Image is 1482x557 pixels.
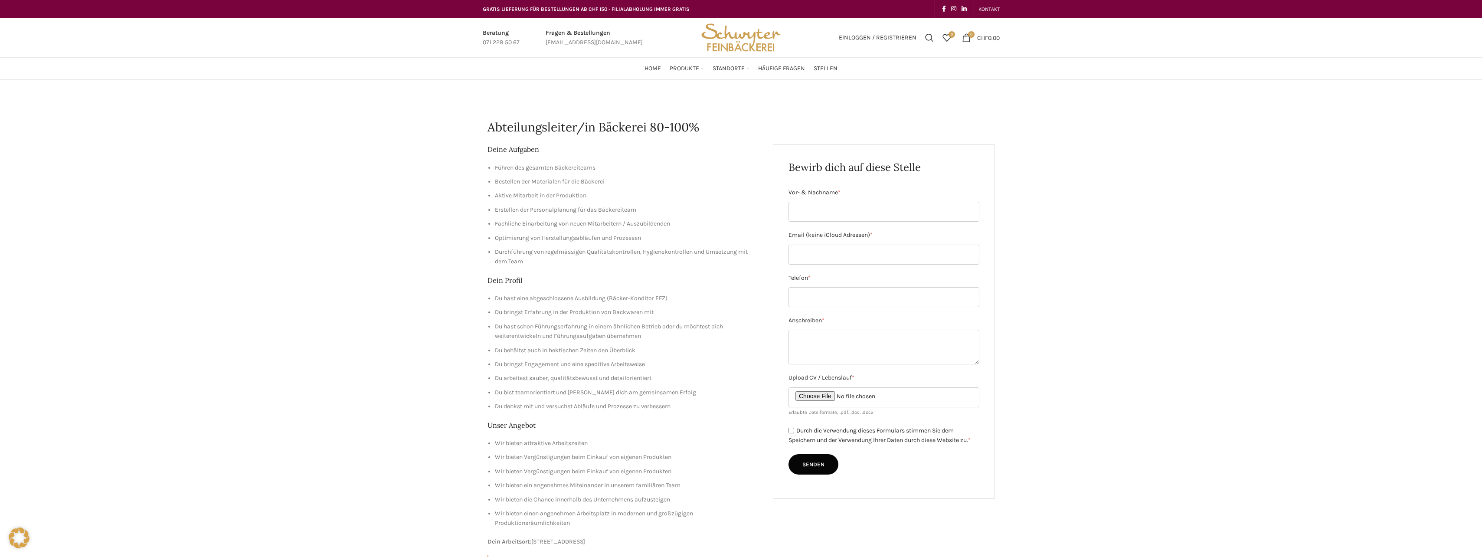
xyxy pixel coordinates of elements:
[698,18,783,57] img: Bäckerei Schwyter
[958,29,1004,46] a: 0 CHF0.00
[788,373,979,383] label: Upload CV / Lebenslauf
[487,275,760,285] h2: Dein Profil
[487,420,760,430] h2: Unser Angebot
[978,6,1000,12] span: KONTAKT
[495,439,760,448] li: Wir bieten attraktive Arbeitszeiten
[495,247,760,267] li: Durchführung von regelmässigen Qualitätskontrollen, Hygienekontrollen und Umsetzung mit dem Team
[644,60,661,77] a: Home
[788,410,873,415] small: Erlaubte Dateiformate: .pdf, .doc, .docx
[938,29,955,46] a: 0
[495,388,760,397] li: Du bist teamorientiert und [PERSON_NAME] dich am gemeinsamen Erfolg
[939,3,949,15] a: Facebook social link
[495,294,760,303] li: Du hast eine abgeschlossene Ausbildung (Bäcker-Konditor EFZ)
[758,65,805,73] span: Häufige Fragen
[495,205,760,215] li: Erstellen der Personalplanung für das Bäckereiteam
[495,322,760,341] li: Du hast schon Führungserfahrung in einem ähnlichen Betrieb oder du möchtest dich weiterentwickeln...
[698,33,783,41] a: Site logo
[495,191,760,200] li: Aktive Mitarbeit in der Produktion
[788,316,979,325] label: Anschreiben
[495,219,760,229] li: Fachliche Einarbeitung von neuen Mitarbeitern / Auszubildenden
[495,163,760,173] li: Führen des gesamten Bäckereiteams
[839,35,916,41] span: Einloggen / Registrieren
[949,3,959,15] a: Instagram social link
[938,29,955,46] div: Meine Wunschliste
[495,346,760,355] li: Du behältst auch in hektischen Zeiten den Überblick
[495,308,760,317] li: Du bringst Erfahrung in der Produktion von Backwaren mit
[495,481,760,490] li: Wir bieten ein angenehmes Miteinander in unserem familiären Team
[495,233,760,243] li: Optimierung von Herstellungsabläufen und Prozessen
[495,509,760,528] li: Wir bieten einen angenehmen Arbeitsplatz in modernen und großzügigen Produktionsräumlichkeiten
[546,28,643,48] a: Infobox link
[495,360,760,369] li: Du bringst Engagement und eine speditive Arbeitsweise
[495,495,760,505] li: Wir bieten die Chance innerhalb des Unternehmens aufzusteigen
[487,538,531,545] strong: Dein Arbeitsort:
[959,3,969,15] a: Linkedin social link
[487,537,760,547] p: [STREET_ADDRESS]
[788,427,971,444] label: Durch die Verwendung dieses Formulars stimmen Sie dem Speichern und der Verwendung Ihrer Daten du...
[495,374,760,383] li: Du arbeitest sauber, qualitätsbewusst und detailorientiert
[758,60,805,77] a: Häufige Fragen
[814,65,838,73] span: Stellen
[977,34,988,41] span: CHF
[978,0,1000,18] a: KONTAKT
[949,31,955,38] span: 0
[968,31,975,38] span: 0
[495,402,760,411] li: Du denkst mit und versuchst Abläufe und Prozesse zu verbessern
[483,28,520,48] a: Infobox link
[495,452,760,462] li: Wir bieten Vergünstigungen beim Einkauf von eigenen Produkten
[670,65,699,73] span: Produkte
[921,29,938,46] a: Suchen
[788,273,979,283] label: Telefon
[670,60,704,77] a: Produkte
[834,29,921,46] a: Einloggen / Registrieren
[788,454,838,475] input: Senden
[487,119,995,136] h1: Abteilungsleiter/in Bäckerei 80-100%
[478,60,1004,77] div: Main navigation
[644,65,661,73] span: Home
[495,177,760,187] li: Bestellen der Materialen für die Bäckerei
[713,65,745,73] span: Standorte
[977,34,1000,41] bdi: 0.00
[788,188,979,197] label: Vor- & Nachname
[788,230,979,240] label: Email (keine iCloud Adressen)
[974,0,1004,18] div: Secondary navigation
[483,6,690,12] span: GRATIS LIEFERUNG FÜR BESTELLUNGEN AB CHF 150 - FILIALABHOLUNG IMMER GRATIS
[713,60,749,77] a: Standorte
[788,160,979,175] h2: Bewirb dich auf diese Stelle
[487,144,760,154] h2: Deine Aufgaben
[495,467,760,476] li: Wir bieten Vergünstigungen beim Einkauf von eigenen Produkten
[814,60,838,77] a: Stellen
